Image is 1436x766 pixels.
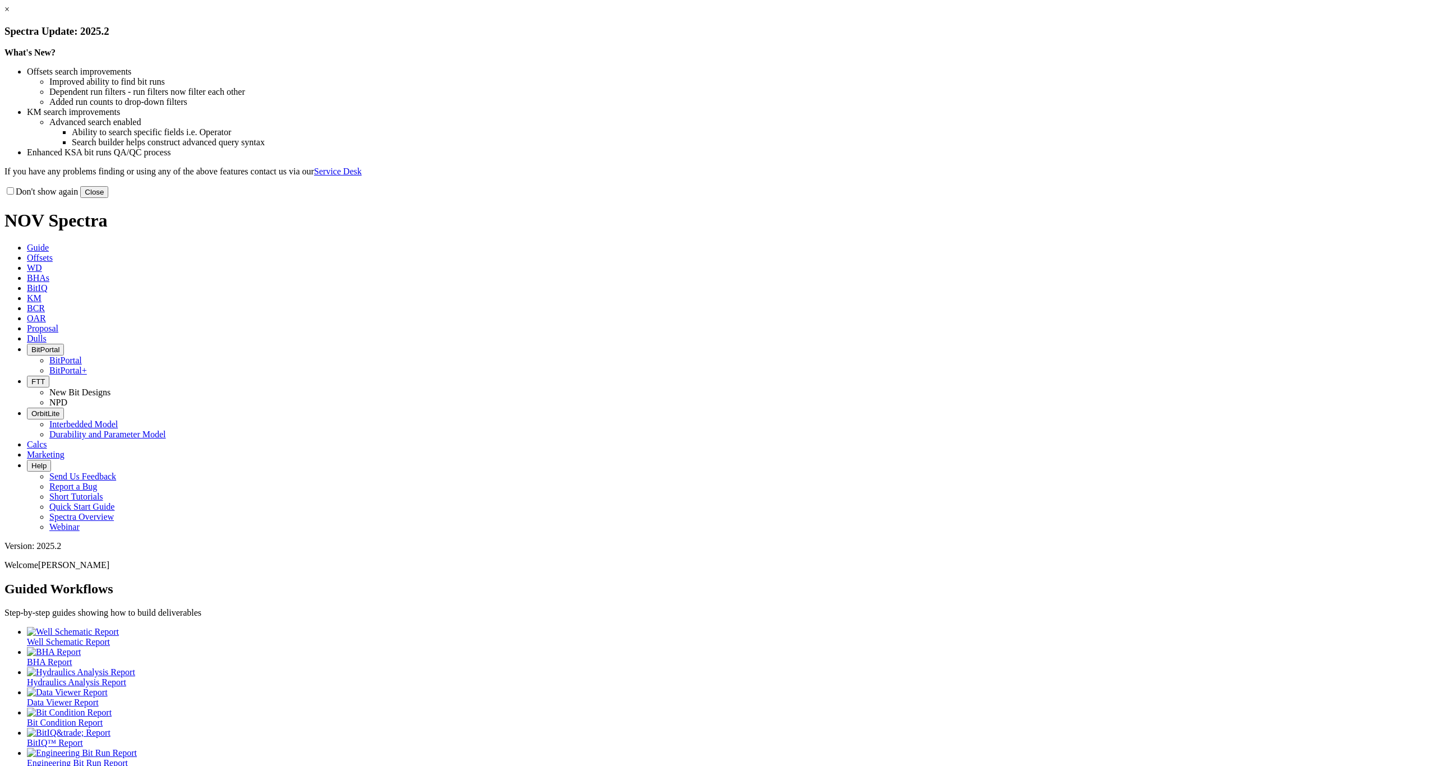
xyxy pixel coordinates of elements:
button: Close [80,186,108,198]
a: Report a Bug [49,482,97,491]
span: Proposal [27,324,58,333]
span: Data Viewer Report [27,698,99,707]
a: Spectra Overview [49,512,114,522]
span: OAR [27,313,46,323]
a: Quick Start Guide [49,502,114,511]
h1: NOV Spectra [4,210,1432,231]
span: Well Schematic Report [27,637,110,647]
p: If you have any problems finding or using any of the above features contact us via our [4,167,1432,177]
li: Search builder helps construct advanced query syntax [72,137,1432,147]
a: BitPortal [49,356,82,365]
span: Marketing [27,450,65,459]
a: Durability and Parameter Model [49,430,166,439]
span: KM [27,293,42,303]
span: BitIQ [27,283,47,293]
img: Hydraulics Analysis Report [27,667,135,677]
span: [PERSON_NAME] [38,560,109,570]
p: Step-by-step guides showing how to build deliverables [4,608,1432,618]
img: BHA Report [27,647,81,657]
a: Send Us Feedback [49,472,116,481]
img: Well Schematic Report [27,627,119,637]
img: Data Viewer Report [27,687,108,698]
p: Welcome [4,560,1432,570]
span: Offsets [27,253,53,262]
a: × [4,4,10,14]
li: Improved ability to find bit runs [49,77,1432,87]
span: Dulls [27,334,47,343]
li: Advanced search enabled [49,117,1432,127]
span: BHA Report [27,657,72,667]
a: BitPortal+ [49,366,87,375]
li: Ability to search specific fields i.e. Operator [72,127,1432,137]
a: Webinar [49,522,80,532]
div: Version: 2025.2 [4,541,1432,551]
input: Don't show again [7,187,14,195]
span: BitPortal [31,345,59,354]
a: Service Desk [314,167,362,176]
a: NPD [49,398,67,407]
span: Calcs [27,440,47,449]
h2: Guided Workflows [4,582,1432,597]
span: Guide [27,243,49,252]
li: Enhanced KSA bit runs QA/QC process [27,147,1432,158]
span: FTT [31,377,45,386]
a: New Bit Designs [49,387,111,397]
h3: Spectra Update: 2025.2 [4,25,1432,38]
li: Offsets search improvements [27,67,1432,77]
span: Bit Condition Report [27,718,103,727]
li: Added run counts to drop-down filters [49,97,1432,107]
span: Hydraulics Analysis Report [27,677,126,687]
span: OrbitLite [31,409,59,418]
a: Interbedded Model [49,419,118,429]
span: BCR [27,303,45,313]
span: Help [31,462,47,470]
span: WD [27,263,42,273]
li: Dependent run filters - run filters now filter each other [49,87,1432,97]
li: KM search improvements [27,107,1432,117]
img: Engineering Bit Run Report [27,748,137,758]
span: BHAs [27,273,49,283]
strong: What's New? [4,48,56,57]
span: BitIQ™ Report [27,738,83,747]
label: Don't show again [4,187,78,196]
img: BitIQ&trade; Report [27,728,111,738]
img: Bit Condition Report [27,708,112,718]
a: Short Tutorials [49,492,103,501]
